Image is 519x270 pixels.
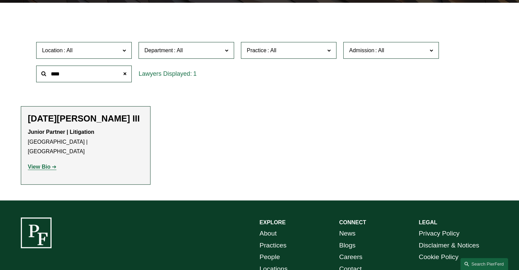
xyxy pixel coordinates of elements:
a: Practices [260,240,287,252]
span: Location [42,47,63,53]
strong: LEGAL [419,219,437,225]
strong: CONNECT [339,219,366,225]
a: View Bio [28,164,57,170]
a: Search this site [460,258,508,270]
a: Blogs [339,240,356,252]
a: News [339,228,356,240]
p: [GEOGRAPHIC_DATA] | [GEOGRAPHIC_DATA] [28,127,143,157]
a: Privacy Policy [419,228,459,240]
a: Disclaimer & Notices [419,240,479,252]
span: Admission [349,47,374,53]
span: Department [144,47,173,53]
span: 1 [193,70,197,77]
h2: [DATE][PERSON_NAME] III [28,113,143,124]
a: About [260,228,277,240]
a: Cookie Policy [419,251,458,263]
strong: View Bio [28,164,51,170]
strong: Junior Partner | Litigation [28,129,95,135]
span: Practice [247,47,266,53]
a: Careers [339,251,362,263]
strong: EXPLORE [260,219,286,225]
a: People [260,251,280,263]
